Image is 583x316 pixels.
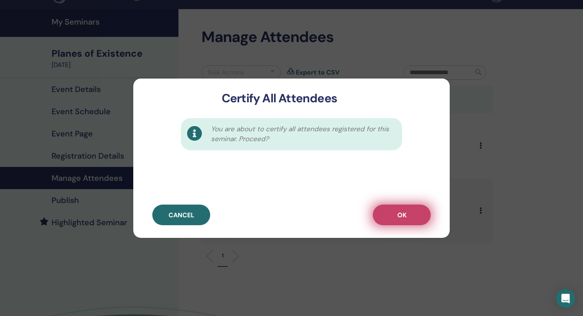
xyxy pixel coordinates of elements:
div: Open Intercom Messenger [556,289,575,308]
button: Cancel [152,205,210,225]
button: OK [373,205,431,225]
span: OK [397,211,407,219]
h3: Certify All Attendees [146,91,413,105]
span: You are about to certify all attendees registered for this seminar. Proceed? [211,124,393,144]
span: Cancel [169,211,194,219]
